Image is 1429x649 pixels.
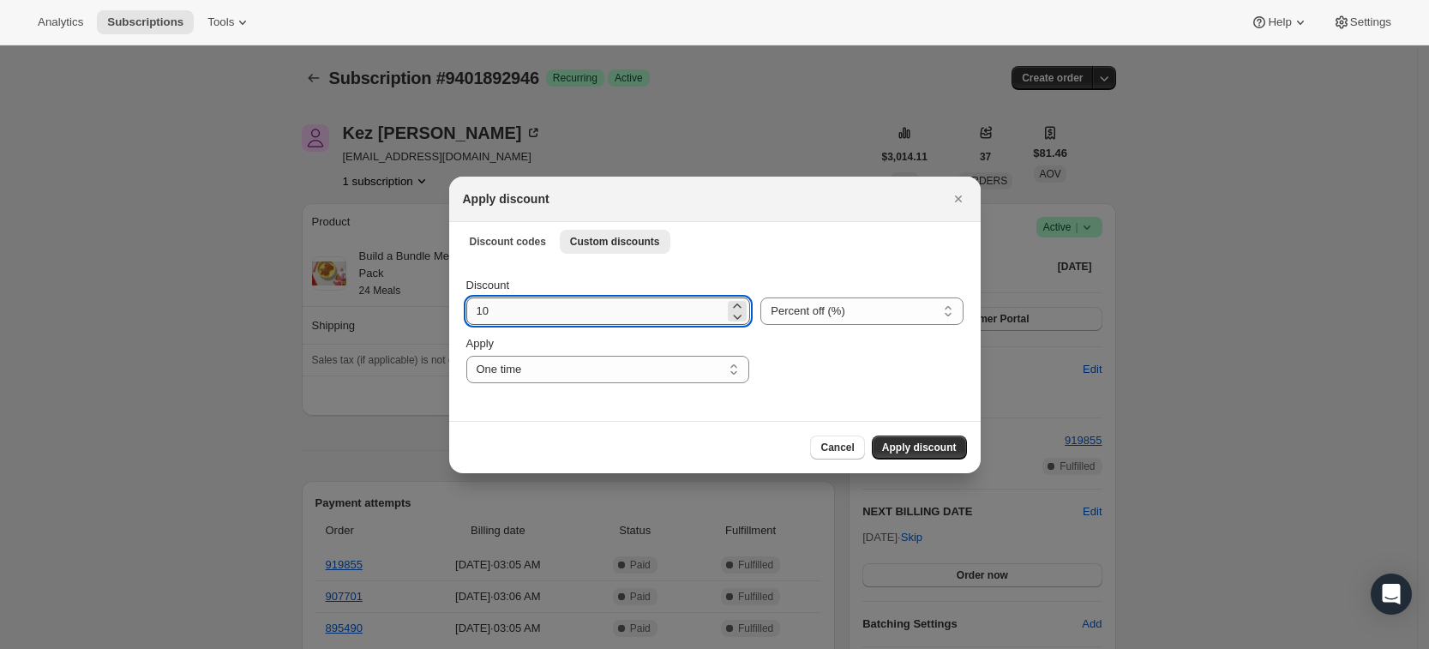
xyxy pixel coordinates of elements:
button: Analytics [27,10,93,34]
button: Close [946,187,970,211]
span: Apply discount [882,441,957,454]
span: Help [1268,15,1291,29]
div: Custom discounts [449,260,981,421]
button: Settings [1323,10,1402,34]
button: Discount codes [459,230,556,254]
span: Subscriptions [107,15,183,29]
button: Apply discount [872,436,967,460]
span: Discount codes [470,235,546,249]
span: Settings [1350,15,1391,29]
button: Custom discounts [560,230,670,254]
div: Open Intercom Messenger [1371,574,1412,615]
button: Tools [197,10,261,34]
button: Subscriptions [97,10,194,34]
span: Tools [207,15,234,29]
span: Analytics [38,15,83,29]
span: Apply [466,337,495,350]
span: Discount [466,279,510,291]
h2: Apply discount [463,190,549,207]
span: Cancel [820,441,854,454]
button: Cancel [810,436,864,460]
button: Help [1240,10,1318,34]
span: Custom discounts [570,235,660,249]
